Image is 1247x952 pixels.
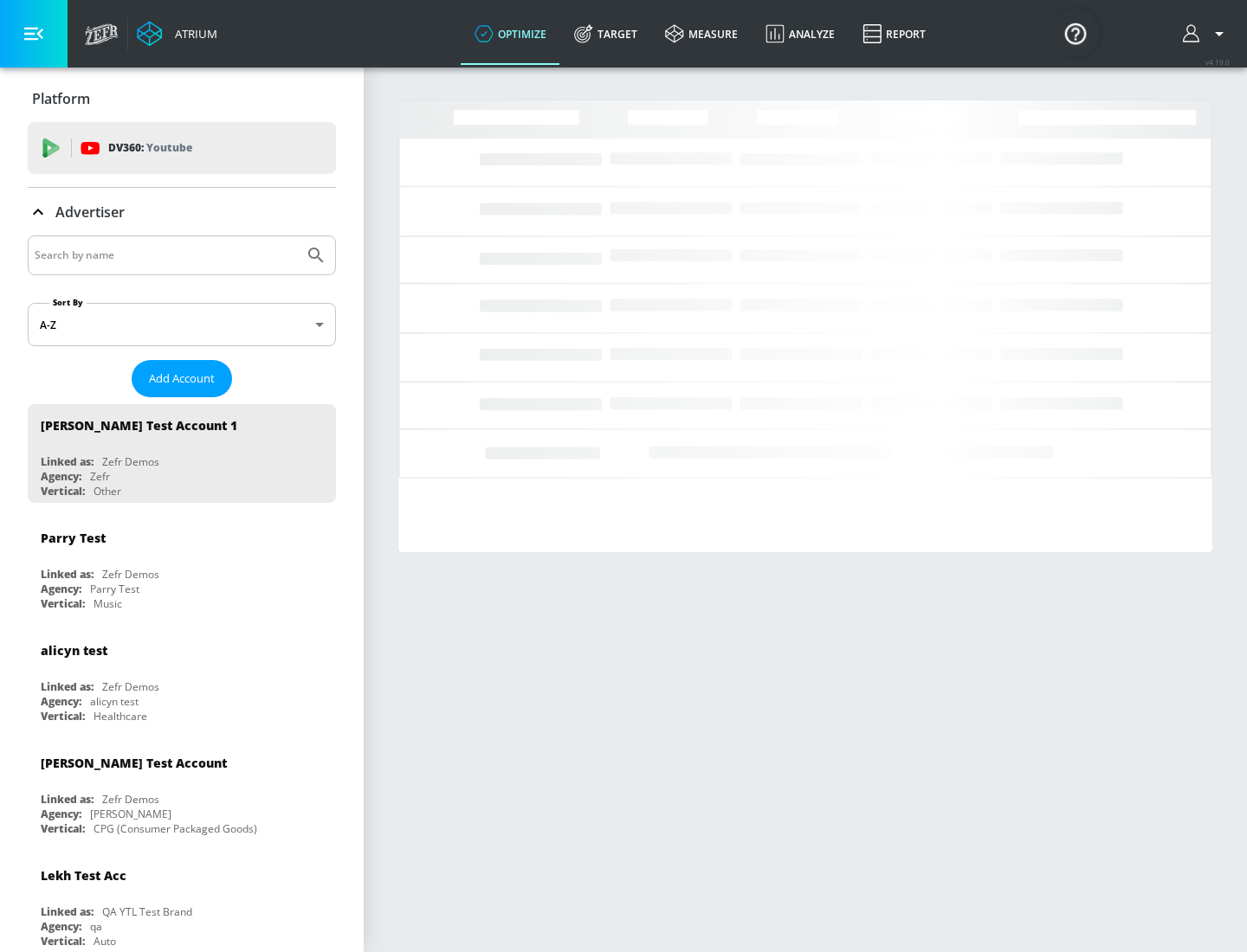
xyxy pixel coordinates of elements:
[102,904,192,919] div: QA YTL Test Brand
[168,26,217,42] div: Atrium
[55,203,125,222] p: Advertiser
[28,742,336,840] div: [PERSON_NAME] Test AccountLinked as:Zefr DemosAgency:[PERSON_NAME]Vertical:CPG (Consumer Packaged...
[102,679,159,694] div: Zefr Demos
[149,369,215,389] span: Add Account
[28,303,336,346] div: A-Z
[41,792,94,807] div: Linked as:
[1051,9,1100,57] button: Open Resource Center
[94,821,257,836] div: CPG (Consumer Packaged Goods)
[35,244,297,267] input: Search by name
[28,629,336,728] div: alicyn testLinked as:Zefr DemosAgency:alicyn testVertical:Healthcare
[90,469,110,484] div: Zefr
[137,21,217,47] a: Atrium
[28,517,336,615] div: Parry TestLinked as:Zefr DemosAgency:Parry TestVertical:Music
[32,89,90,108] p: Platform
[90,919,102,934] div: qa
[49,297,87,308] label: Sort By
[41,469,81,484] div: Agency:
[41,821,85,836] div: Vertical:
[90,582,139,596] div: Parry Test
[28,404,336,503] div: [PERSON_NAME] Test Account 1Linked as:Zefr DemosAgency:ZefrVertical:Other
[94,934,116,949] div: Auto
[461,3,560,65] a: optimize
[28,74,336,123] div: Platform
[41,934,85,949] div: Vertical:
[94,596,122,611] div: Music
[102,454,159,469] div: Zefr Demos
[41,642,107,659] div: alicyn test
[146,138,192,157] p: Youtube
[102,792,159,807] div: Zefr Demos
[41,679,94,694] div: Linked as:
[41,755,227,771] div: [PERSON_NAME] Test Account
[41,484,85,499] div: Vertical:
[41,567,94,582] div: Linked as:
[849,3,940,65] a: Report
[41,904,94,919] div: Linked as:
[41,709,85,724] div: Vertical:
[41,807,81,821] div: Agency:
[94,484,121,499] div: Other
[41,417,237,434] div: [PERSON_NAME] Test Account 1
[651,3,752,65] a: measure
[1205,57,1230,67] span: v 4.19.0
[132,360,232,397] button: Add Account
[560,3,651,65] a: Target
[41,582,81,596] div: Agency:
[41,530,106,546] div: Parry Test
[108,138,192,158] p: DV360:
[41,867,126,884] div: Lekh Test Acc
[28,122,336,174] div: DV360: Youtube
[41,454,94,469] div: Linked as:
[41,919,81,934] div: Agency:
[90,807,171,821] div: [PERSON_NAME]
[41,596,85,611] div: Vertical:
[94,709,147,724] div: Healthcare
[752,3,849,65] a: Analyze
[90,694,139,709] div: alicyn test
[28,188,336,236] div: Advertiser
[41,694,81,709] div: Agency:
[102,567,159,582] div: Zefr Demos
